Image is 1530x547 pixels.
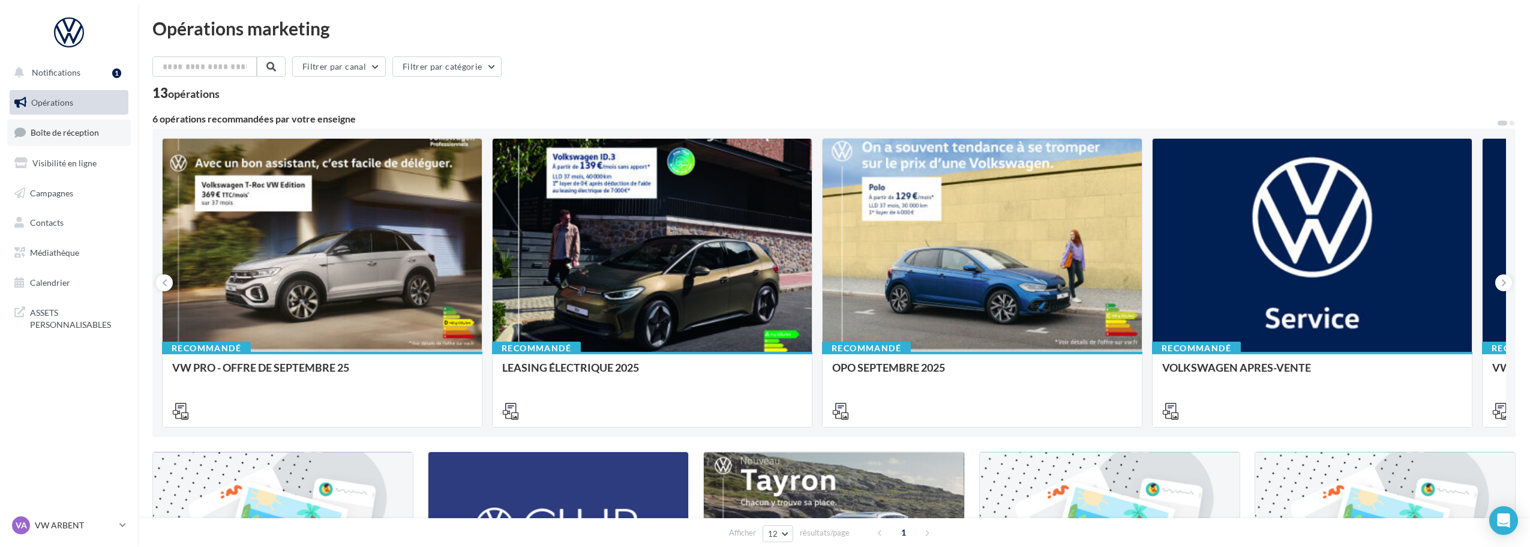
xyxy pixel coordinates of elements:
div: Recommandé [162,342,251,355]
span: Opérations [31,97,73,107]
span: Médiathèque [30,247,79,258]
span: résultats/page [800,527,850,539]
p: VW ARBENT [35,519,115,531]
a: Contacts [7,210,131,235]
button: Notifications 1 [7,60,126,85]
span: Contacts [30,217,64,228]
a: Médiathèque [7,240,131,265]
span: Calendrier [30,277,70,288]
span: Afficher [729,527,756,539]
div: opérations [168,88,220,99]
div: Opérations marketing [152,19,1516,37]
a: VA VW ARBENT [10,514,128,537]
a: Opérations [7,90,131,115]
div: LEASING ÉLECTRIQUE 2025 [502,361,802,385]
a: Calendrier [7,270,131,295]
div: Recommandé [822,342,911,355]
button: 12 [763,525,793,542]
span: 1 [894,523,913,542]
span: Visibilité en ligne [32,158,97,168]
div: 1 [112,68,121,78]
button: Filtrer par canal [292,56,386,77]
div: Recommandé [1152,342,1241,355]
div: VOLKSWAGEN APRES-VENTE [1162,361,1462,385]
span: 12 [768,529,778,539]
span: Campagnes [30,187,73,198]
a: Campagnes [7,181,131,206]
div: 13 [152,86,220,100]
a: Boîte de réception [7,119,131,145]
span: VA [16,519,27,531]
a: ASSETS PERSONNALISABLES [7,300,131,335]
div: Recommandé [492,342,581,355]
span: ASSETS PERSONNALISABLES [30,304,124,330]
div: Open Intercom Messenger [1489,506,1518,535]
button: Filtrer par catégorie [392,56,502,77]
span: Notifications [32,67,80,77]
a: Visibilité en ligne [7,151,131,176]
div: OPO SEPTEMBRE 2025 [832,361,1132,385]
div: VW PRO - OFFRE DE SEPTEMBRE 25 [172,361,472,385]
span: Boîte de réception [31,127,99,138]
div: 6 opérations recommandées par votre enseigne [152,114,1496,124]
